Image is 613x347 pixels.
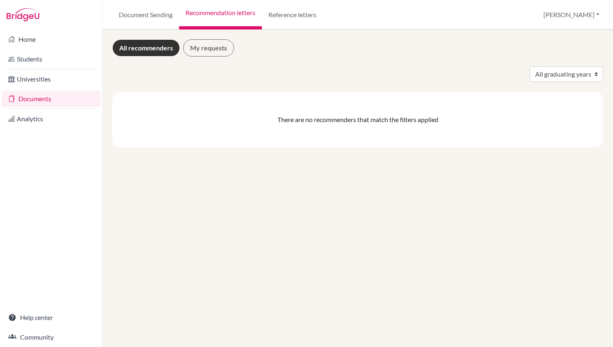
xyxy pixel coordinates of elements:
a: Help center [2,309,100,326]
button: [PERSON_NAME] [540,7,603,23]
a: Documents [2,91,100,107]
a: Universities [2,71,100,87]
a: My requests [183,39,234,57]
img: Bridge-U [7,8,39,21]
a: Community [2,329,100,345]
a: Home [2,31,100,48]
div: There are no recommenders that match the filters applied [119,115,597,125]
a: Students [2,51,100,67]
a: All recommenders [112,39,180,57]
a: Analytics [2,111,100,127]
